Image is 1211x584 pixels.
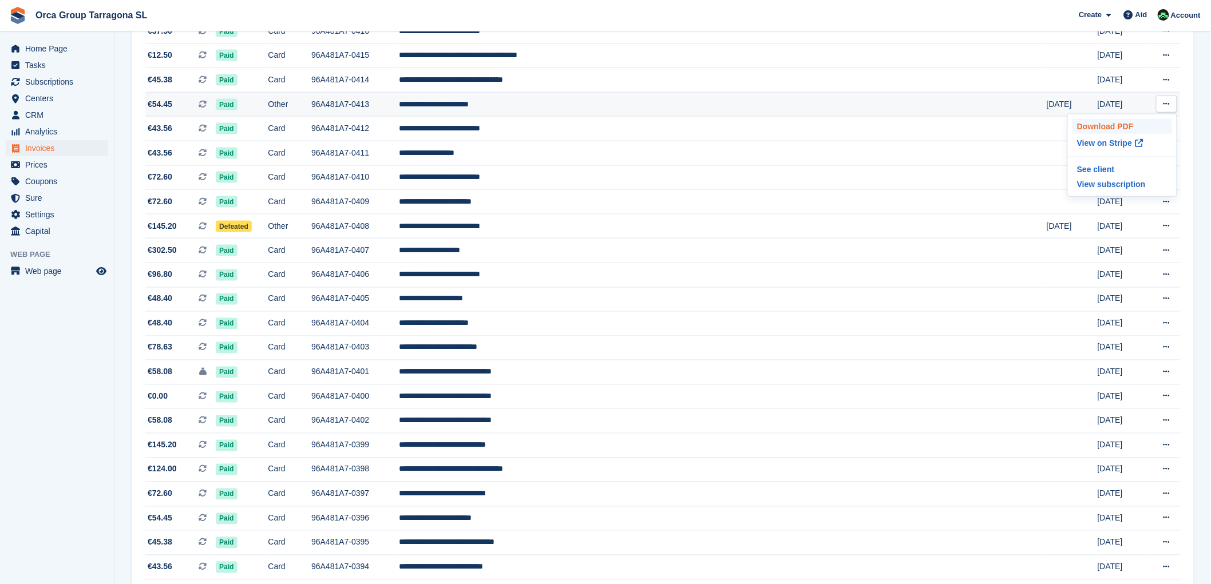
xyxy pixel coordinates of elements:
img: Tania [1158,9,1169,21]
font: Centers [25,94,53,103]
font: 96A481A7-0406 [311,270,369,279]
a: menu [6,57,108,73]
font: Paid [219,515,234,523]
font: €96.80 [148,270,172,279]
font: Paid [219,417,234,425]
font: [DATE] [1098,197,1123,206]
font: 96A481A7-0416 [311,26,369,35]
font: Paid [219,539,234,547]
font: Paid [219,51,234,59]
font: Download PDF [1077,122,1134,131]
a: menu [6,41,108,57]
font: €78.63 [148,343,172,352]
font: Card [268,464,285,474]
font: Paid [219,271,234,279]
a: menu [6,190,108,206]
font: Home Page [25,44,68,53]
font: 96A481A7-0409 [311,197,369,206]
font: [DATE] [1098,514,1123,523]
font: Paid [219,442,234,450]
a: View subscription [1073,177,1172,192]
font: €58.08 [148,367,172,376]
font: [DATE] [1098,392,1123,401]
font: €45.38 [148,75,172,84]
font: Paid [219,295,234,303]
a: Store Preview [94,264,108,278]
font: Card [268,367,285,376]
font: Invoices [25,144,54,153]
font: Analytics [25,127,57,136]
font: CRM [25,110,43,120]
font: 96A481A7-0413 [311,100,369,109]
font: Tasks [25,61,46,70]
font: €145.20 [148,440,177,450]
font: Card [268,172,285,181]
font: Web page [25,267,62,276]
font: 96A481A7-0402 [311,416,369,425]
font: Sure [25,193,42,202]
font: 96A481A7-0400 [311,392,369,401]
font: Paid [219,198,234,206]
font: Card [268,514,285,523]
img: stora-icon-8386f47178a22dfd0bd8f6a31ec36ba5ce8667c1dd55bd0f319d3a0aa187defe.svg [9,7,26,24]
font: Web page [10,250,50,259]
font: Paid [219,247,234,255]
font: [DATE] [1098,319,1123,328]
font: Card [268,124,285,133]
font: €43.56 [148,124,172,133]
font: Card [268,343,285,352]
font: 96A481A7-0415 [311,50,369,59]
font: Paid [219,125,234,133]
a: menu [6,90,108,106]
font: Create [1079,10,1102,19]
font: €12.50 [148,50,172,59]
font: [DATE] [1047,100,1072,109]
font: €0.00 [148,392,168,401]
font: €302.50 [148,245,177,255]
font: Account [1171,11,1201,19]
font: [DATE] [1098,367,1123,376]
font: 96A481A7-0408 [311,221,369,231]
font: 96A481A7-0395 [311,538,369,547]
a: menu [6,107,108,123]
font: View on Stripe [1077,138,1132,148]
a: menu [6,74,108,90]
font: [DATE] [1098,464,1123,474]
font: Paid [219,368,234,376]
font: [DATE] [1047,221,1072,231]
a: View on Stripe [1073,134,1172,152]
font: 96A481A7-0414 [311,75,369,84]
font: 96A481A7-0401 [311,367,369,376]
font: Paid [219,101,234,109]
font: Orca Group Tarragona SL [35,10,147,20]
font: Paid [219,27,234,35]
font: Paid [219,490,234,498]
font: [DATE] [1098,562,1123,571]
font: Coupons [25,177,57,186]
font: Paid [219,173,234,181]
font: [DATE] [1098,416,1123,425]
font: 96A481A7-0403 [311,343,369,352]
font: €43.56 [148,148,172,157]
font: €72.60 [148,172,172,181]
font: €54.45 [148,514,172,523]
font: [DATE] [1098,245,1123,255]
font: [DATE] [1098,100,1123,109]
font: Paid [219,344,234,352]
font: [DATE] [1098,294,1123,303]
font: [DATE] [1098,270,1123,279]
font: 96A481A7-0410 [311,172,369,181]
font: Card [268,538,285,547]
font: [DATE] [1098,26,1123,35]
font: Card [268,294,285,303]
font: €43.56 [148,562,172,571]
font: [DATE] [1098,440,1123,450]
font: Card [268,26,285,35]
font: Paid [219,76,234,84]
font: Paid [219,466,234,474]
font: Card [268,440,285,450]
a: menu [6,157,108,173]
font: Card [268,270,285,279]
font: €48.40 [148,319,172,328]
font: 96A481A7-0405 [311,294,369,303]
